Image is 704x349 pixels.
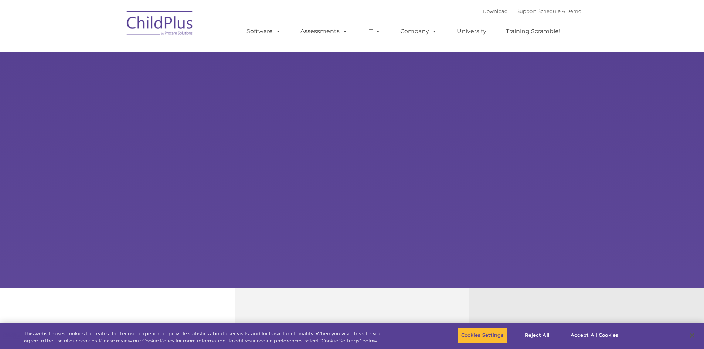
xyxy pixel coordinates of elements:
a: Software [239,24,288,39]
a: IT [360,24,388,39]
div: This website uses cookies to create a better user experience, provide statistics about user visit... [24,330,387,345]
a: Training Scramble!! [499,24,569,39]
button: Close [684,327,700,343]
a: Download [483,8,508,14]
span: Last name [103,49,125,54]
button: Cookies Settings [457,328,508,343]
a: Schedule A Demo [538,8,581,14]
a: Company [393,24,445,39]
img: ChildPlus by Procare Solutions [123,6,197,43]
button: Reject All [514,328,560,343]
font: | [483,8,581,14]
a: University [449,24,494,39]
a: Support [517,8,536,14]
a: Assessments [293,24,355,39]
span: Phone number [103,79,134,85]
button: Accept All Cookies [567,328,622,343]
